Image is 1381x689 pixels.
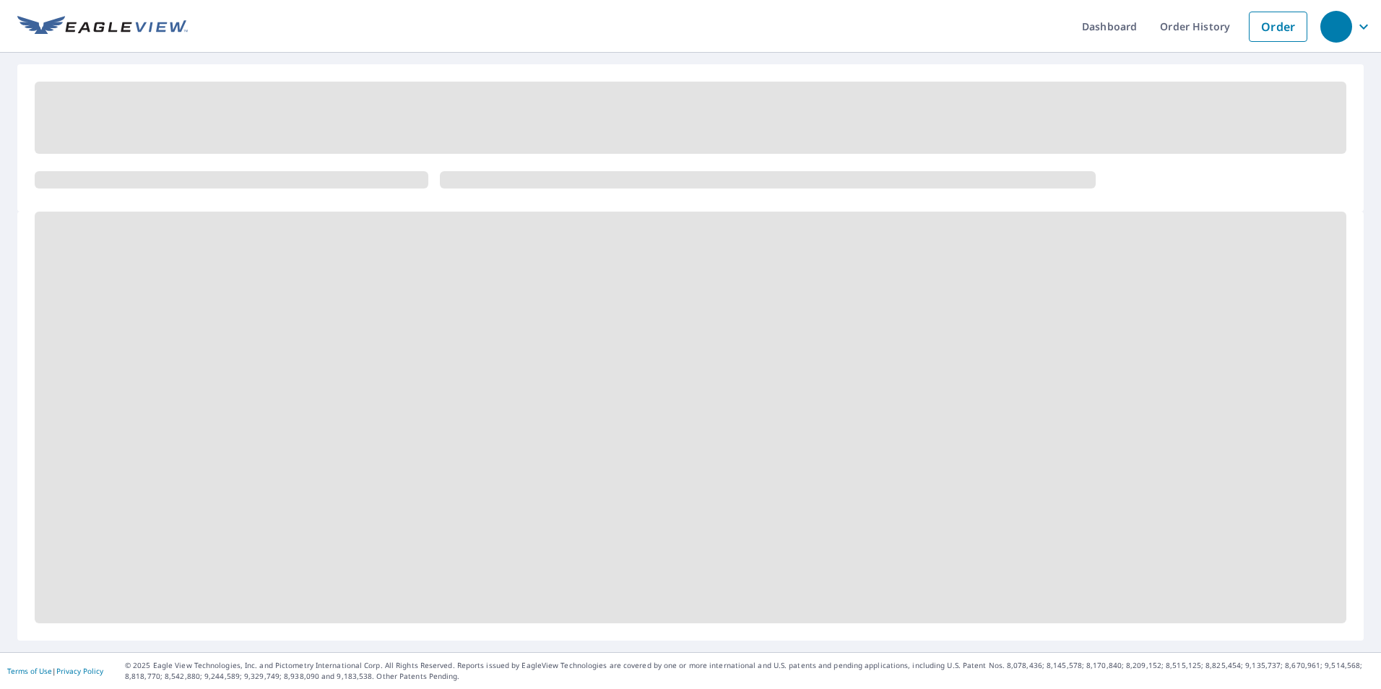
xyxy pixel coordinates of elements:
a: Order [1249,12,1307,42]
a: Terms of Use [7,666,52,676]
p: © 2025 Eagle View Technologies, Inc. and Pictometry International Corp. All Rights Reserved. Repo... [125,660,1374,682]
img: EV Logo [17,16,188,38]
a: Privacy Policy [56,666,103,676]
p: | [7,667,103,675]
